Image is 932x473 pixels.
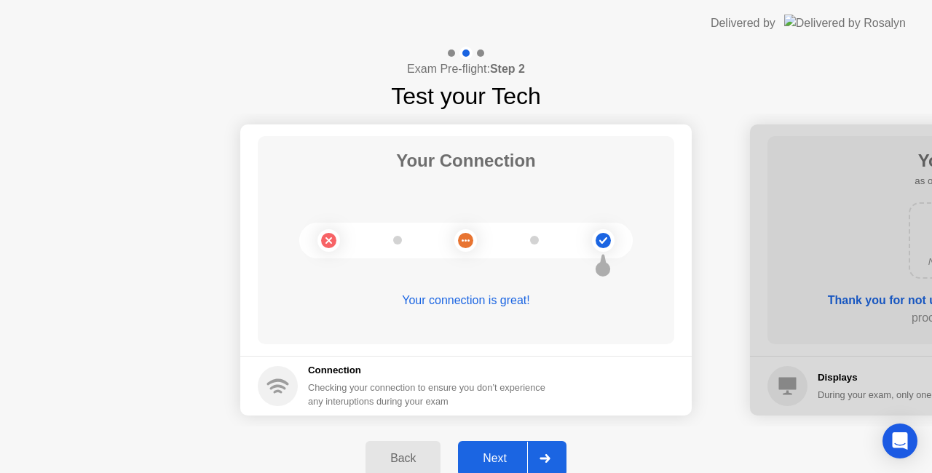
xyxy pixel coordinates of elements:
h5: Connection [308,363,554,378]
h4: Exam Pre-flight: [407,60,525,78]
h1: Your Connection [396,148,536,174]
h1: Test your Tech [391,79,541,114]
div: Back [370,452,436,465]
img: Delivered by Rosalyn [784,15,906,31]
div: Your connection is great! [258,292,674,309]
div: Next [462,452,527,465]
div: Delivered by [711,15,775,32]
div: Checking your connection to ensure you don’t experience any interuptions during your exam [308,381,554,408]
b: Step 2 [490,63,525,75]
div: Open Intercom Messenger [882,424,917,458]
